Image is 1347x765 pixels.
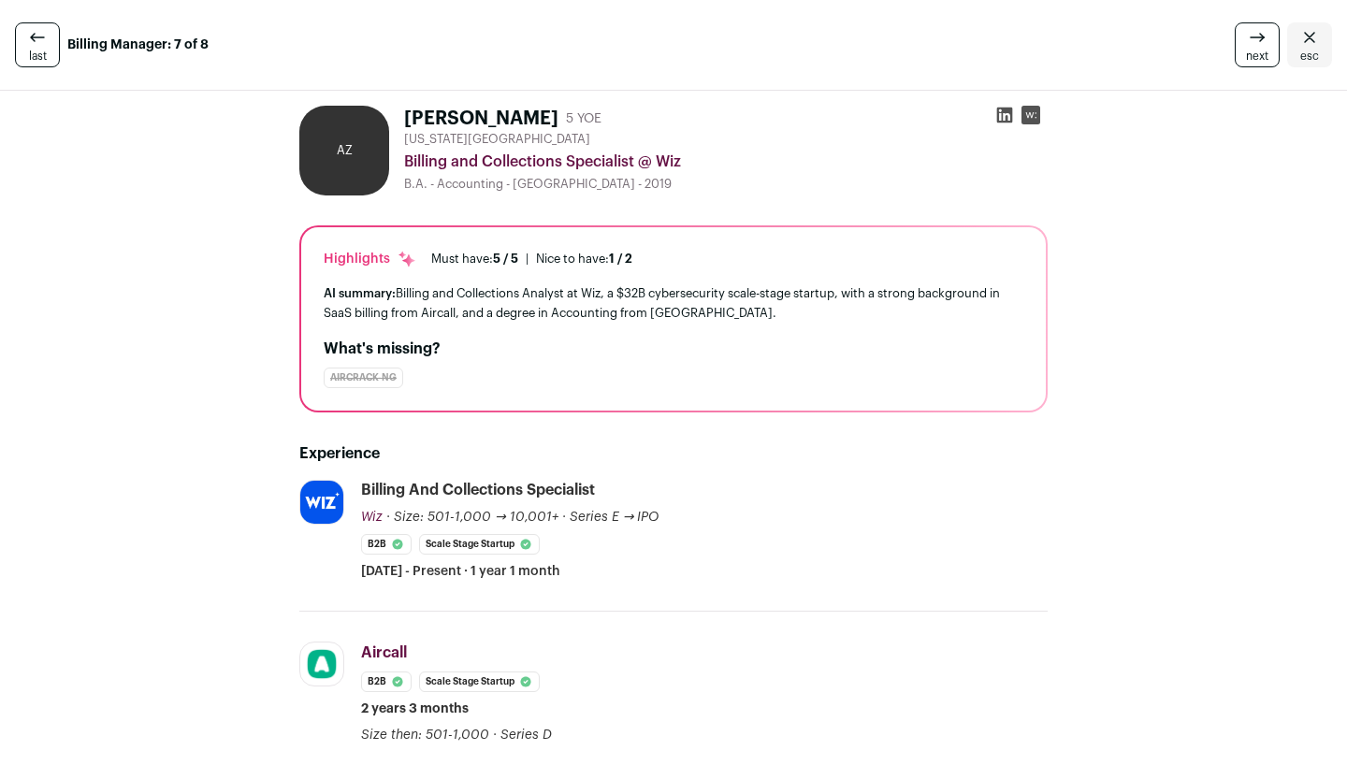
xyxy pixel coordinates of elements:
h2: What's missing? [324,338,1023,360]
div: 5 YOE [566,109,601,128]
li: Scale Stage Startup [419,534,540,555]
span: 2 years 3 months [361,700,469,718]
span: 5 / 5 [493,253,518,265]
h2: Experience [299,442,1048,465]
img: 0a1e4283e159cd0f8d0716bcbe58a93ac72160b3377e246597116ff2c8a16b9c.png [300,642,343,686]
div: B.A. - Accounting - [GEOGRAPHIC_DATA] - 2019 [404,177,1048,192]
span: esc [1300,49,1319,64]
span: Series D [500,729,552,742]
span: 1 / 2 [609,253,632,265]
div: Billing and Collections Specialist @ Wiz [404,151,1048,173]
div: Nice to have: [536,252,632,267]
div: Must have: [431,252,518,267]
a: next [1235,22,1280,67]
span: Series E → IPO [570,511,659,524]
span: [DATE] - Present · 1 year 1 month [361,562,560,581]
span: [US_STATE][GEOGRAPHIC_DATA] [404,132,590,147]
div: Billing and Collections Specialist [361,480,595,500]
span: Size then: 501-1,000 [361,729,489,742]
span: next [1246,49,1268,64]
div: Aircrack-ng [324,368,403,388]
strong: Billing Manager: 7 of 8 [67,36,209,54]
div: Highlights [324,250,416,268]
img: df8c371c4e3ab68262477c90c504253411a7faf88f8219027aee111b02e7ddd5.jpg [300,481,343,524]
h1: [PERSON_NAME] [404,106,558,132]
span: last [29,49,47,64]
div: AZ [299,106,389,195]
a: last [15,22,60,67]
span: · [562,508,566,527]
div: Billing and Collections Analyst at Wiz, a $32B cybersecurity scale-stage startup, with a strong b... [324,283,1023,323]
span: · [493,726,497,744]
a: Close [1287,22,1332,67]
ul: | [431,252,632,267]
li: B2B [361,534,412,555]
li: Scale Stage Startup [419,671,540,692]
span: Aircall [361,645,407,660]
span: Wiz [361,511,383,524]
li: B2B [361,671,412,692]
span: · Size: 501-1,000 → 10,001+ [386,511,558,524]
span: AI summary: [324,287,396,299]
